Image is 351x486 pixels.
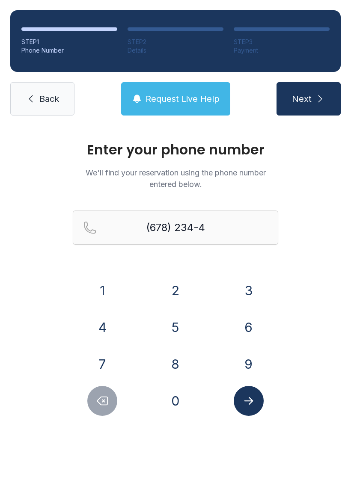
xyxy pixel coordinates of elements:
div: STEP 1 [21,38,117,46]
button: 4 [87,312,117,342]
div: Phone Number [21,46,117,55]
input: Reservation phone number [73,210,278,245]
div: STEP 3 [234,38,330,46]
button: 2 [161,276,190,305]
button: 0 [161,386,190,416]
h1: Enter your phone number [73,143,278,157]
span: Next [292,93,312,105]
button: Submit lookup form [234,386,264,416]
button: 6 [234,312,264,342]
button: 8 [161,349,190,379]
button: 9 [234,349,264,379]
div: STEP 2 [128,38,223,46]
button: 3 [234,276,264,305]
span: Request Live Help [146,93,220,105]
button: 1 [87,276,117,305]
div: Payment [234,46,330,55]
button: 7 [87,349,117,379]
button: Delete number [87,386,117,416]
button: 5 [161,312,190,342]
p: We'll find your reservation using the phone number entered below. [73,167,278,190]
div: Details [128,46,223,55]
span: Back [39,93,59,105]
